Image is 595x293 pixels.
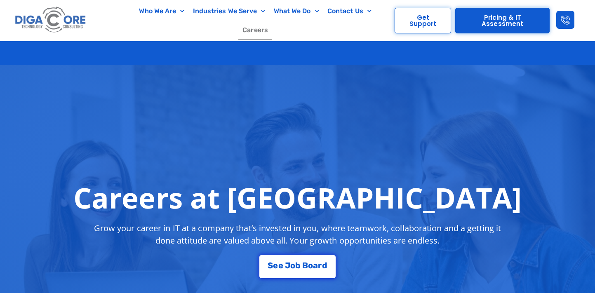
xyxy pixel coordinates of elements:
span: S [268,261,273,270]
span: B [302,261,308,270]
span: o [290,261,295,270]
span: Get Support [403,14,442,27]
a: Get Support [395,8,451,33]
span: d [322,261,327,270]
p: Grow your career in IT at a company that’s invested in you, where teamwork, collaboration and a g... [87,222,509,247]
span: o [308,261,313,270]
img: Digacore logo 1 [13,4,88,36]
a: See Job Board [259,255,335,278]
span: r [318,261,322,270]
span: e [278,261,283,270]
span: Pricing & IT Assessment [464,14,541,27]
span: b [295,261,301,270]
span: J [285,261,290,270]
nav: Menu [120,2,390,40]
a: What We Do [270,2,323,21]
h1: Careers at [GEOGRAPHIC_DATA] [73,181,522,214]
a: Careers [238,21,272,40]
a: Industries We Serve [189,2,270,21]
span: e [273,261,278,270]
a: Contact Us [323,2,376,21]
span: a [313,261,318,270]
a: Pricing & IT Assessment [455,8,550,33]
a: Who We Are [135,2,188,21]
